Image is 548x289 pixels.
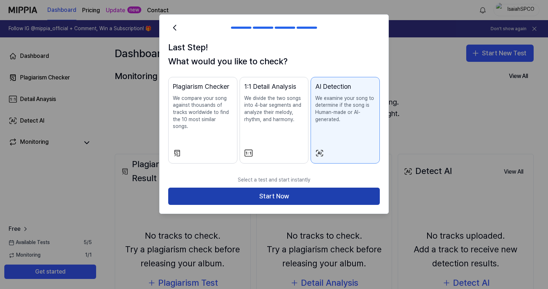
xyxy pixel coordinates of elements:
button: 1:1 Detail AnalysisWe divide the two songs into 4-bar segments and analyze their melody, rhythm, ... [240,77,309,164]
button: AI DetectionWe examine your song to determine if the song is Human-made or AI-generated. [311,77,380,164]
p: Select a test and start instantly [168,172,380,188]
p: We examine your song to determine if the song is Human-made or AI-generated. [315,95,375,123]
div: 1:1 Detail Analysis [244,82,304,92]
p: We divide the two songs into 4-bar segments and analyze their melody, rhythm, and harmony. [244,95,304,123]
button: Start Now [168,188,380,205]
h1: Last Step! What would you like to check? [168,41,380,68]
div: Plagiarism Checker [173,82,233,92]
div: AI Detection [315,82,375,92]
p: We compare your song against thousands of tracks worldwide to find the 10 most similar songs. [173,95,233,130]
button: Plagiarism CheckerWe compare your song against thousands of tracks worldwide to find the 10 most ... [168,77,237,164]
